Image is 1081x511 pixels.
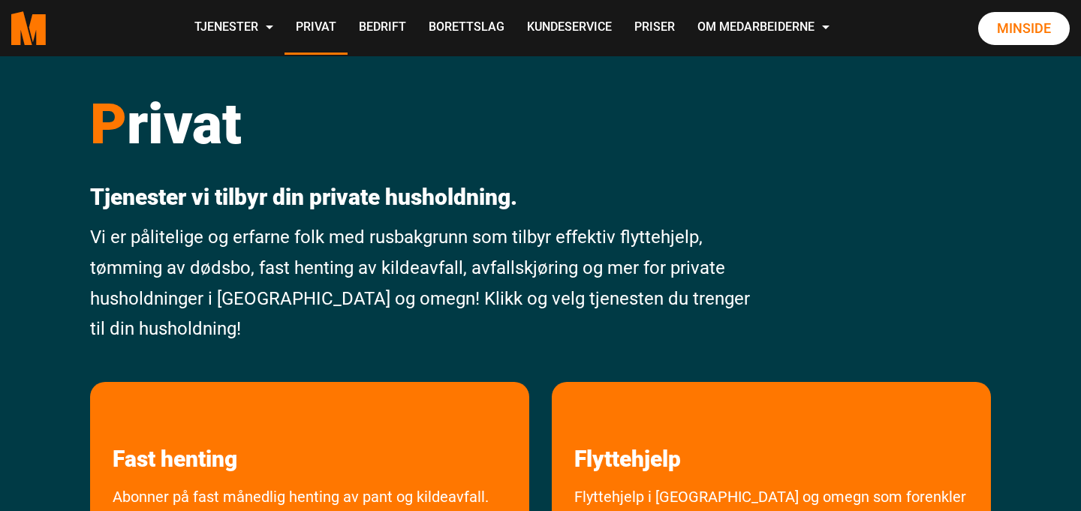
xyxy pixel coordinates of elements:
span: P [90,91,127,157]
a: Borettslag [417,2,516,55]
h1: rivat [90,90,760,158]
a: Privat [285,2,348,55]
p: Vi er pålitelige og erfarne folk med rusbakgrunn som tilbyr effektiv flyttehjelp, tømming av døds... [90,222,760,344]
a: Tjenester [183,2,285,55]
a: Om Medarbeiderne [686,2,841,55]
a: Kundeservice [516,2,623,55]
a: les mer om Fast henting [90,382,260,473]
a: Priser [623,2,686,55]
p: Tjenester vi tilbyr din private husholdning. [90,184,760,211]
a: Minside [978,12,1070,45]
a: les mer om Flyttehjelp [552,382,703,473]
a: Bedrift [348,2,417,55]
